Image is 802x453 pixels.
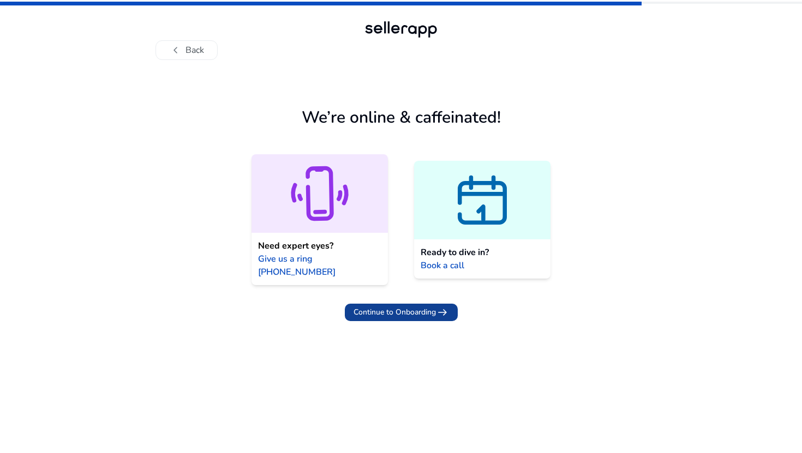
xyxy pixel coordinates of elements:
span: Book a call [421,259,464,272]
span: arrow_right_alt [436,306,449,319]
a: Need expert eyes?Give us a ring [PHONE_NUMBER] [252,154,388,285]
span: Ready to dive in? [421,246,489,259]
span: Give us a ring [PHONE_NUMBER] [258,252,381,279]
span: Need expert eyes? [258,239,333,252]
button: Continue to Onboardingarrow_right_alt [345,304,458,321]
span: Continue to Onboarding [354,306,436,318]
button: chevron_leftBack [155,40,218,60]
h1: We’re online & caffeinated! [302,108,501,128]
span: chevron_left [169,44,182,57]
